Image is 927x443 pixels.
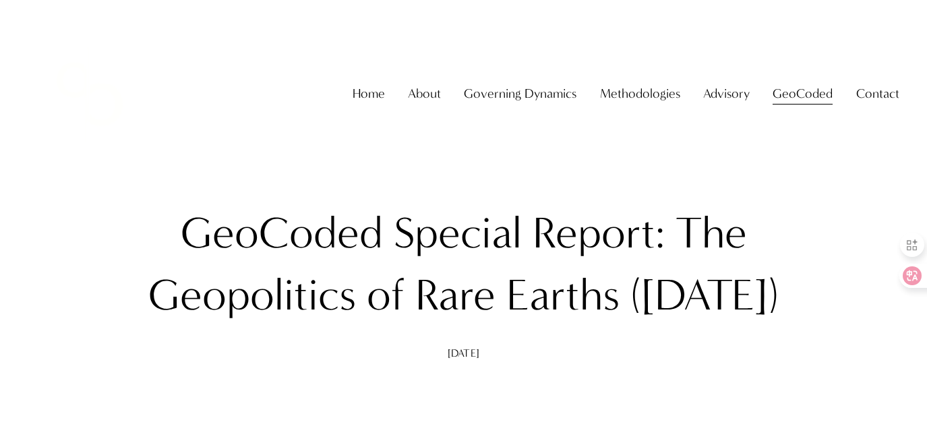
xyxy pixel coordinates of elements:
[703,81,750,107] a: folder dropdown
[408,82,441,106] span: About
[600,82,680,106] span: Methodologies
[119,202,808,326] h1: GeoCoded Special Report: The Geopolitics of Rare Earths ([DATE])
[773,81,833,107] a: folder dropdown
[448,347,479,359] span: [DATE]
[856,81,899,107] a: folder dropdown
[464,81,576,107] a: folder dropdown
[464,82,576,106] span: Governing Dynamics
[703,82,750,106] span: Advisory
[353,81,385,107] a: Home
[856,82,899,106] span: Contact
[408,81,441,107] a: folder dropdown
[28,32,152,156] img: Christopher Sanchez &amp; Co.
[600,81,680,107] a: folder dropdown
[773,82,833,106] span: GeoCoded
